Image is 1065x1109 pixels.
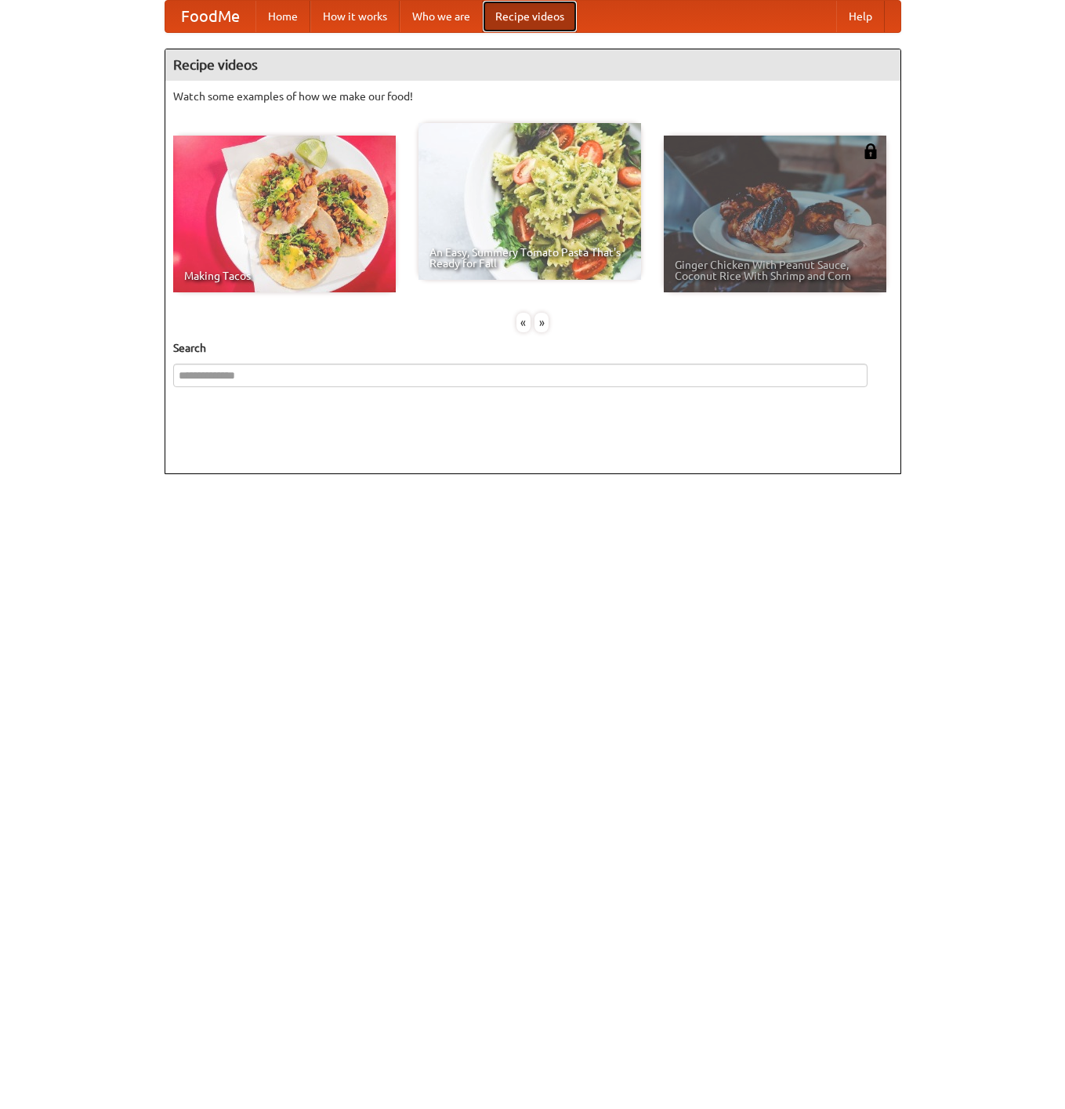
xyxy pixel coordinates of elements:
h4: Recipe videos [165,49,900,81]
a: Making Tacos [173,136,396,292]
a: Recipe videos [483,1,577,32]
a: FoodMe [165,1,255,32]
span: An Easy, Summery Tomato Pasta That's Ready for Fall [429,247,630,269]
a: How it works [310,1,400,32]
span: Making Tacos [184,270,385,281]
p: Watch some examples of how we make our food! [173,89,893,104]
a: Help [836,1,885,32]
h5: Search [173,340,893,356]
div: « [516,313,531,332]
img: 483408.png [863,143,878,159]
div: » [534,313,549,332]
a: Home [255,1,310,32]
a: An Easy, Summery Tomato Pasta That's Ready for Fall [418,123,641,280]
a: Who we are [400,1,483,32]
